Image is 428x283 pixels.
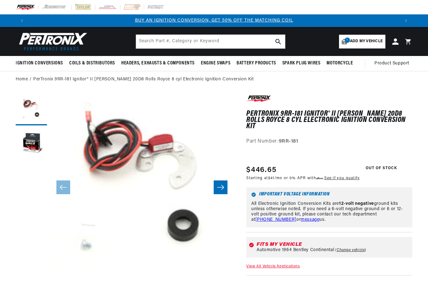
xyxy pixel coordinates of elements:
div: Announcement [28,17,400,24]
span: Engine Swaps [201,60,230,67]
a: [PHONE_NUMBER] [255,217,296,222]
summary: Battery Products [233,56,279,71]
span: Add my vehicle [350,38,383,44]
button: Slide right [214,180,227,194]
button: Load image 2 in gallery view [16,129,47,160]
span: Battery Products [237,60,276,67]
img: Pertronix [16,31,88,52]
summary: Ignition Conversions [16,56,66,71]
a: View All Vehicle Applications [246,265,300,268]
summary: Product Support [374,56,412,71]
p: All Electronic Ignition Conversion Kits are ground kits unless otherwise noted. If you need a 6-v... [251,201,407,222]
span: Automotive 1964 Bentley Continental [257,248,334,253]
strong: 12-volt negative [339,201,374,206]
div: 1 of 3 [28,17,400,24]
span: Affirm [316,176,323,179]
h1: PerTronix 9RR-181 Ignitor® II [PERSON_NAME] 20D8 Rolls Royce 8 cyl Electronic Ignition Conversion... [246,111,412,130]
span: $446.65 [246,164,276,176]
span: Out of Stock [362,164,400,172]
span: Product Support [374,60,409,67]
h6: Important Voltage Information [251,192,407,197]
button: Slide left [56,180,70,194]
summary: Spark Plug Wires [279,56,324,71]
summary: Motorcycle [323,56,356,71]
summary: Engine Swaps [198,56,233,71]
summary: Coils & Distributors [66,56,118,71]
button: Load image 1 in gallery view [16,94,47,125]
nav: breadcrumbs [16,76,412,83]
button: Translation missing: en.sections.announcements.next_announcement [400,14,412,27]
p: Starting at /mo or 0% APR with . [246,176,360,181]
button: Translation missing: en.sections.announcements.previous_announcement [16,14,28,27]
a: See if you qualify - Learn more about Affirm Financing (opens in modal) [324,176,360,180]
a: Change vehicle [335,248,366,253]
div: Fits my vehicle [257,242,410,247]
a: 1Add my vehicle [339,35,385,48]
span: $41 [268,176,274,180]
span: 1 [345,38,350,43]
span: Motorcycle [326,60,353,67]
a: BUY AN IGNITION CONVERSION, GET 50% OFF THE MATCHING COIL [135,18,293,23]
span: Coils & Distributors [69,60,115,67]
a: Home [16,76,28,83]
div: Part Number: [246,138,412,146]
input: Search Part #, Category or Keyword [136,35,285,48]
span: Headers, Exhausts & Components [121,60,195,67]
media-gallery: Gallery Viewer [16,94,234,280]
summary: Headers, Exhausts & Components [118,56,198,71]
strong: 9RR-181 [279,139,298,144]
span: Ignition Conversions [16,60,63,67]
a: PerTronix 9RR-181 Ignitor® II [PERSON_NAME] 20D8 Rolls Royce 8 cyl Electronic Ignition Conversion... [33,76,254,83]
button: search button [271,35,285,48]
a: message [301,217,319,222]
span: Spark Plug Wires [282,60,321,67]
